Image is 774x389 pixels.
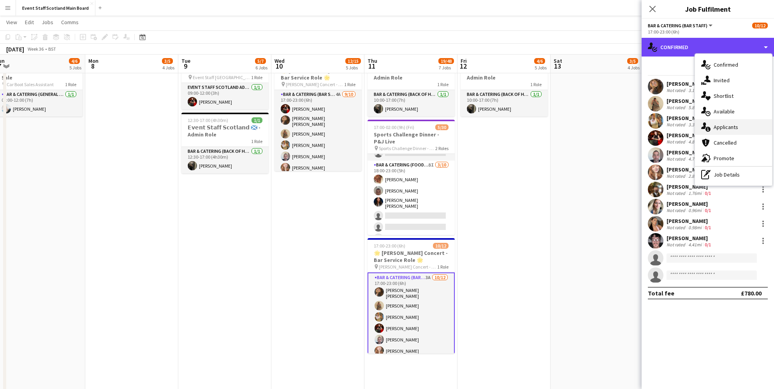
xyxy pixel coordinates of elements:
app-job-card: 10:00-17:00 (7h)1/1𝗘𝘃𝗲𝗻𝘁 𝗦𝘁𝗮𝗳𝗳 𝗦𝗰𝗼𝘁𝗹𝗮𝗻𝗱 🏴󠁧󠁢󠁳󠁣󠁴󠁿 - Admin Role1 RoleBar & Catering (Back of House)1... [461,56,548,117]
div: 4.73mi [687,156,703,162]
span: 10 [273,62,285,71]
span: Cancelled [714,139,737,146]
div: Not rated [667,242,687,248]
span: [PERSON_NAME] Concert - P&J Live [286,81,344,87]
span: 1 Role [530,81,542,87]
span: 12 [459,62,467,71]
span: Sports Challenge Dinner - P&J Live [379,145,435,151]
span: 12/15 [345,58,361,64]
a: View [3,17,20,27]
app-card-role: Bar & Catering (Back of House)1/112:30-17:00 (4h30m)[PERSON_NAME] [181,147,269,173]
app-skills-label: 0/1 [705,242,711,248]
div: Not rated [667,207,687,213]
span: Comms [61,19,79,26]
div: [PERSON_NAME] [667,217,712,225]
span: [PERSON_NAME] Concert - P&J Live [379,264,437,270]
span: 1/1 [252,117,262,123]
span: Mon [88,57,99,64]
div: 09:00-12:00 (3h)1/1ESS Event Staff [GEOGRAPHIC_DATA] - ESS1 RoleEVENT STAFF SCOTLAND ADMIN ROLE1/... [181,56,269,110]
div: Job Details [695,167,772,182]
div: [PERSON_NAME] [667,200,712,207]
h3: 🌟 [PERSON_NAME] Concert - Bar Service Role 🌟 [368,249,455,263]
div: 7 Jobs [439,65,454,71]
div: 17:00-23:00 (6h)10/12🌟 [PERSON_NAME] Concert - Bar Service Role 🌟 [PERSON_NAME] Concert - P&J Liv... [368,238,455,354]
app-skills-label: 0/1 [705,225,711,230]
div: 4 Jobs [628,65,640,71]
span: 9 [180,62,190,71]
span: 19/48 [438,58,454,64]
span: Event Staff [GEOGRAPHIC_DATA] - ESS [193,74,251,80]
div: BST [48,46,56,52]
div: 4 Jobs [162,65,174,71]
app-card-role: Bar & Catering (Back of House)1/110:00-17:00 (7h)[PERSON_NAME] [461,90,548,117]
span: Car Boot Sales Assistant [7,81,54,87]
app-job-card: 10:00-17:00 (7h)1/1𝗘𝘃𝗲𝗻𝘁 𝗦𝘁𝗮𝗳𝗳 𝗦𝗰𝗼𝘁𝗹𝗮𝗻𝗱 🏴󠁧󠁢󠁳󠁣󠁴󠁿 - Admin Role1 RoleBar & Catering (Back of House)1... [368,56,455,117]
span: 2 Roles [435,145,449,151]
span: 11 [366,62,377,71]
span: Applicants [714,124,738,131]
div: 3.35mi [687,122,703,127]
div: [PERSON_NAME] [PERSON_NAME] [667,80,750,87]
h3: 𝗘𝘃𝗲𝗻𝘁 𝗦𝘁𝗮𝗳𝗳 𝗦𝗰𝗼𝘁𝗹𝗮𝗻𝗱 🏴󠁧󠁢󠁳󠁣󠁴󠁿 - Admin Role [461,67,548,81]
a: Comms [58,17,82,27]
span: Confirmed [714,61,738,68]
span: 3/5 [162,58,173,64]
span: Sat [554,57,562,64]
div: [PERSON_NAME] [667,183,712,190]
div: Total fee [648,289,674,297]
div: Not rated [667,139,687,145]
div: Not rated [667,104,687,110]
div: [PERSON_NAME] [667,115,712,122]
span: 1 Role [65,81,76,87]
span: View [6,19,17,26]
div: [PERSON_NAME] [667,235,712,242]
span: 17:00-23:00 (6h) [374,243,405,249]
div: Not rated [667,190,687,196]
span: 4/6 [69,58,80,64]
span: Invited [714,77,730,84]
div: Not rated [667,87,687,93]
div: [PERSON_NAME] [667,149,712,156]
span: Week 36 [26,46,45,52]
div: 4.41mi [687,242,703,248]
div: 5 Jobs [535,65,547,71]
div: 5.81mi [687,104,703,110]
span: 12:30-17:00 (4h30m) [188,117,228,123]
app-card-role: EVENT STAFF SCOTLAND ADMIN ROLE1/109:00-12:00 (3h)[PERSON_NAME] [181,83,269,110]
h3: 𝗘𝘃𝗲𝗻𝘁 𝗦𝘁𝗮𝗳𝗳 𝗦𝗰𝗼𝘁𝗹𝗮𝗻𝗱 🏴󠁧󠁢󠁳󠁣󠁴󠁿 - Admin Role [368,67,455,81]
div: 5 Jobs [346,65,361,71]
span: 3/5 [627,58,638,64]
app-skills-label: 0/1 [705,207,711,213]
app-job-card: 12:30-17:00 (4h30m)1/1𝗘𝘃𝗲𝗻𝘁 𝗦𝘁𝗮𝗳𝗳 𝗦𝗰𝗼𝘁𝗹𝗮𝗻𝗱 🏴󠁧󠁢󠁳󠁣󠁴󠁿 - Admin Role1 RoleBar & Catering (Back of Hous... [181,113,269,173]
span: Jobs [42,19,53,26]
span: Promote [714,155,734,162]
app-card-role: Bar & Catering (Bar Staff)4A9/1017:00-23:00 (6h)[PERSON_NAME][PERSON_NAME] [PERSON_NAME][PERSON_N... [274,90,362,221]
button: Event Staff Scotland Main Board [16,0,95,16]
span: 5/7 [255,58,266,64]
div: [PERSON_NAME] [667,132,710,139]
button: Bar & Catering (Bar Staff) [648,23,714,28]
span: Bar & Catering (Bar Staff) [648,23,707,28]
span: 13 [552,62,562,71]
span: 10/12 [433,243,449,249]
div: 5 Jobs [69,65,81,71]
app-job-card: 17:00-23:00 (6h)9/10🌟 [PERSON_NAME] Concert - Bar Service Role 🌟 [PERSON_NAME] Concert - P&J Live... [274,56,362,171]
h3: Job Fulfilment [642,4,774,14]
span: 1 Role [251,74,262,80]
app-skills-label: 0/1 [705,190,711,196]
a: Jobs [39,17,56,27]
span: 5/30 [435,124,449,130]
div: 2.82mi [687,173,703,179]
div: Not rated [667,173,687,179]
span: Tue [181,57,190,64]
span: Fri [461,57,467,64]
span: Edit [25,19,34,26]
app-card-role: Bar & Catering (Back of House)1/110:00-17:00 (7h)[PERSON_NAME] [368,90,455,117]
div: [PERSON_NAME] [667,97,712,104]
div: [DATE] [6,45,24,53]
app-job-card: 17:00-02:00 (9h) (Fri)5/30Sports Challenge Dinner - P&J Live Sports Challenge Dinner - P&J Live2 ... [368,120,455,235]
div: 0.98mi [687,225,703,230]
